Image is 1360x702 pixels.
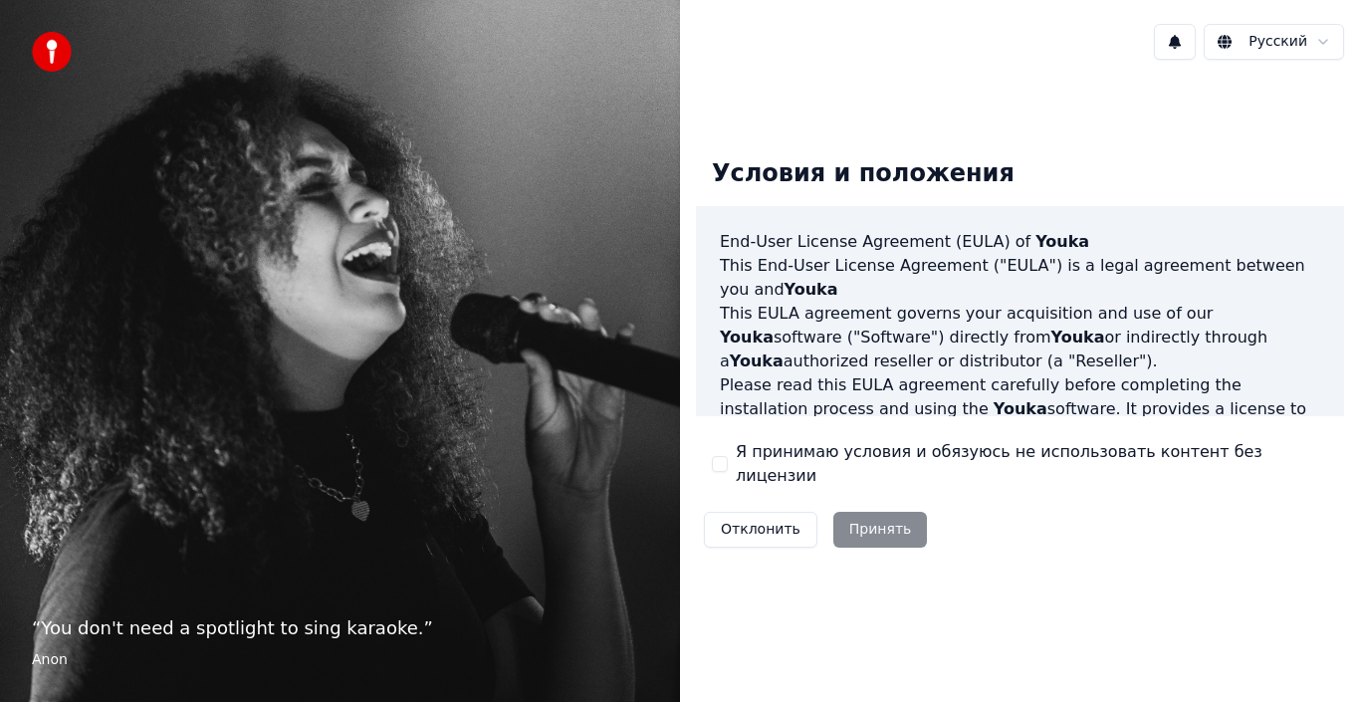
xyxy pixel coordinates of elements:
[696,142,1030,206] div: Условия и положения
[720,254,1320,302] p: This End-User License Agreement ("EULA") is a legal agreement between you and
[736,440,1328,488] label: Я принимаю условия и обязуюсь не использовать контент без лицензии
[785,280,838,299] span: Youka
[730,351,784,370] span: Youka
[720,373,1320,469] p: Please read this EULA agreement carefully before completing the installation process and using th...
[1035,232,1089,251] span: Youka
[704,512,817,548] button: Отклонить
[720,230,1320,254] h3: End-User License Agreement (EULA) of
[994,399,1047,418] span: Youka
[32,32,72,72] img: youka
[32,614,648,642] p: “ You don't need a spotlight to sing karaoke. ”
[720,328,774,347] span: Youka
[1051,328,1105,347] span: Youka
[720,302,1320,373] p: This EULA agreement governs your acquisition and use of our software ("Software") directly from o...
[32,650,648,670] footer: Anon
